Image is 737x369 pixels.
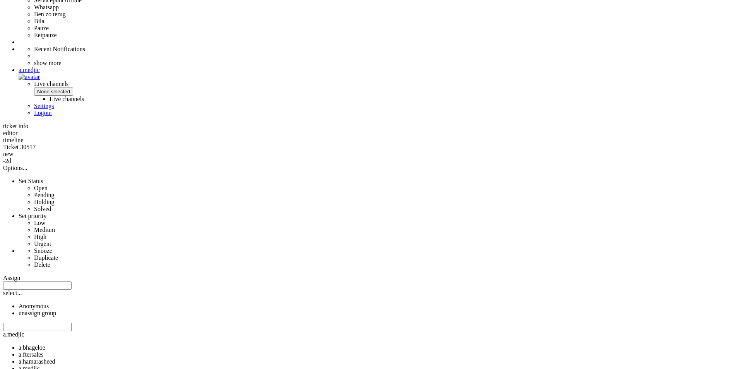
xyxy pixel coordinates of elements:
[3,165,734,172] div: Options...
[3,331,24,338] span: a.medjic
[34,247,52,254] span: Snooze
[3,151,734,158] div: new
[34,88,73,96] button: None selected
[34,227,734,233] li: Medium
[34,220,734,227] li: Low
[3,281,734,317] div: Assign Group
[34,185,734,192] li: Open
[19,213,46,219] span: Set priority
[19,303,734,310] li: Anonymous
[19,310,734,317] li: unassign group
[34,240,51,247] span: Urgent
[34,199,734,206] li: Holding
[34,206,734,213] li: Solved
[34,25,49,31] label: Pauze
[34,261,50,268] span: Delete
[34,227,55,233] span: Medium
[19,213,734,247] li: Set priority
[19,185,734,213] ul: Set Status
[34,220,45,226] span: Low
[3,275,734,281] div: Assign
[3,130,734,137] div: editor
[19,303,49,309] span: Anonymous
[34,103,54,109] a: Settings
[3,137,734,144] div: timeline
[3,290,734,297] div: select...
[34,110,52,116] a: Logout
[50,96,84,102] label: Live channels
[34,46,734,53] li: Recent Notifications
[19,344,734,351] li: a.bhageloe
[34,206,51,212] span: Solved
[19,358,55,365] span: a.hamarasheed
[3,3,113,34] body: Rich Text Area. Press ALT-0 for help.
[37,89,70,94] span: None selected
[19,358,734,365] li: a.hamarasheed
[34,240,734,247] li: Urgent
[34,32,57,38] label: Eetpauze
[34,81,734,103] span: Live channels
[34,192,734,199] li: Pending
[19,220,734,247] ul: Set priority
[19,74,40,81] img: avatar
[19,351,734,358] li: a.ftersales
[19,310,56,316] span: unassign group
[34,233,734,240] li: High
[19,67,734,74] div: a.medjic
[34,261,734,268] li: Delete
[34,4,59,10] label: Whatsapp
[34,60,62,66] a: show more
[19,178,734,213] li: Set Status
[3,158,734,165] div: -2d
[3,144,734,151] div: Ticket 30517
[3,123,734,130] div: ticket info
[19,344,45,351] span: a.bhageloe
[34,254,734,261] li: Duplicate
[34,247,734,254] li: Snooze
[19,178,43,184] span: Set Status
[34,233,46,240] span: High
[34,254,58,261] span: Duplicate
[19,351,43,358] span: a.ftersales
[34,199,54,205] span: Holding
[34,18,44,24] label: Bila
[34,11,66,17] label: Ben zo terug
[19,67,734,80] a: a.medjic
[34,185,48,191] span: Open
[34,192,54,198] span: Pending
